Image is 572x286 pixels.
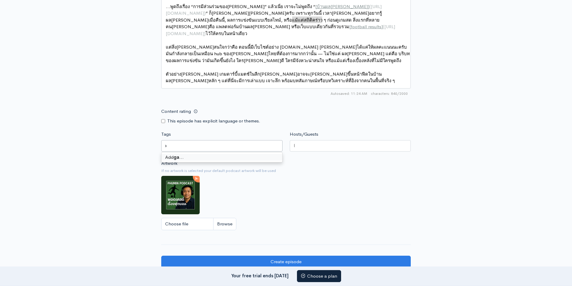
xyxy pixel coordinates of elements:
a: Choose a plan [297,270,341,282]
label: Hosts/Guests [290,131,318,138]
span: แต่สิ่ง[PERSON_NAME]สนใจกว่าคือ ตอนนี้มีเว็บไซต์อย่าง [DOMAIN_NAME] [PERSON_NAME]ได้แค่ให้ผลคะแนน... [166,44,410,63]
span: ) [204,10,206,16]
span: ] [381,24,383,29]
span: football results [351,24,381,29]
label: This episode has explicit language or themes. [167,118,260,125]
strong: ga [174,154,179,160]
label: Artwork [161,160,177,167]
span: บ้านผล[PERSON_NAME] [317,4,368,9]
span: [URL][DOMAIN_NAME] [166,24,395,36]
span: [ [349,24,351,29]
strong: Your free trial ends [DATE] [231,272,289,278]
span: ( [383,24,384,29]
span: 840/2000 [371,91,408,96]
small: If no artwork is selected your default podcast artwork will be used [161,168,411,174]
span: ...พูดถึงเรื่อง “การมีส่วนร่วมของ[PERSON_NAME]” แล้วเนี่ย เราจะไม่พูดถึง “ ” ก็[PERSON_NAME][PERS... [166,4,395,36]
span: ] [368,4,369,9]
span: ตัวอย่าง[PERSON_NAME] เกมดาร์บี้แมตช์ในลีก[PERSON_NAME]อาจจะ[PERSON_NAME]ขึ้นหน้าฟีดในบ้านผล[PERS... [166,71,395,84]
input: Enter the names of the people that appeared on this episode [294,142,295,149]
div: Add … [162,154,282,161]
label: Tags [161,131,171,138]
span: ( [369,4,371,9]
input: Create episode [161,256,411,268]
span: [ [315,4,317,9]
label: Content rating [161,105,191,118]
span: ) [204,31,206,36]
span: Autosaved: 11:24 AM [331,91,367,96]
input: Enter tags for this episode [165,142,166,149]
